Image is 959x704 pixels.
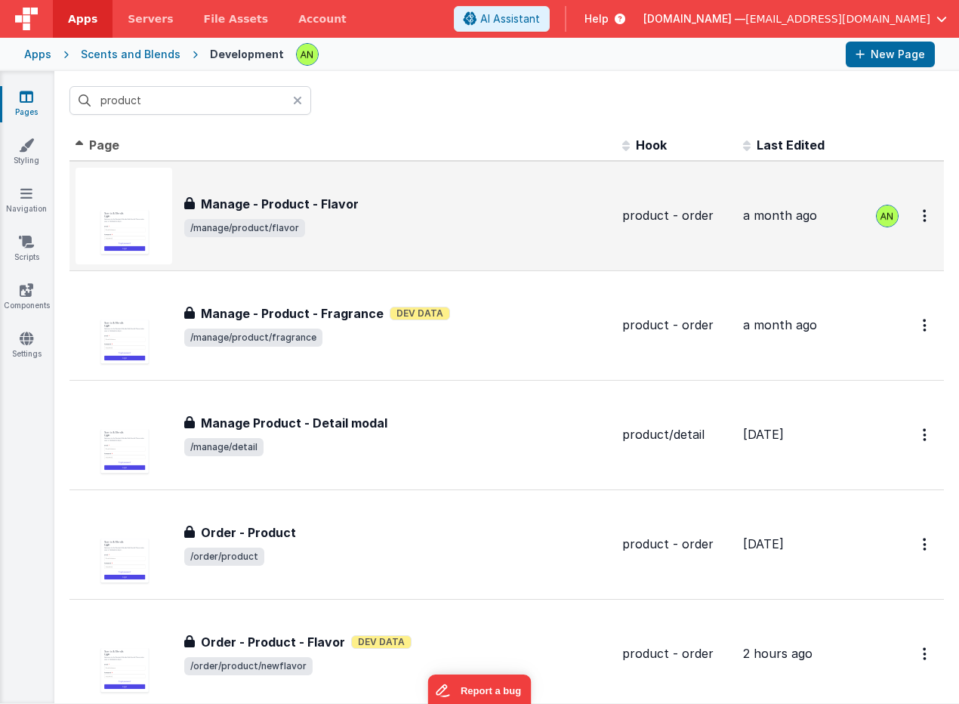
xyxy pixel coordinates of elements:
span: a month ago [743,208,817,223]
span: Apps [68,11,97,26]
span: [EMAIL_ADDRESS][DOMAIN_NAME] [745,11,930,26]
span: /manage/product/flavor [184,219,305,237]
span: Dev Data [351,635,412,649]
div: Development [210,47,284,62]
div: product/detail [622,426,731,443]
h3: Order - Product [201,523,296,542]
span: /manage/detail [184,438,264,456]
span: [DOMAIN_NAME] — [643,11,745,26]
img: 1ed2b4006576416bae4b007ab5b07290 [877,205,898,227]
button: Options [914,200,938,231]
img: 1ed2b4006576416bae4b007ab5b07290 [297,44,318,65]
button: Options [914,419,938,450]
span: /order/product/newflavor [184,657,313,675]
div: product - order [622,536,731,553]
button: Options [914,310,938,341]
button: AI Assistant [454,6,550,32]
span: Dev Data [390,307,450,320]
h3: Manage Product - Detail modal [201,414,387,432]
button: Options [914,529,938,560]
div: product - order [622,207,731,224]
span: [DATE] [743,536,784,551]
span: File Assets [204,11,269,26]
span: /manage/product/fragrance [184,329,322,347]
div: Apps [24,47,51,62]
div: Scents and Blends [81,47,180,62]
h3: Manage - Product - Flavor [201,195,359,213]
span: AI Assistant [480,11,540,26]
h3: Manage - Product - Fragrance [201,304,384,323]
div: product - order [622,645,731,662]
button: New Page [846,42,935,67]
button: Options [914,638,938,669]
span: Hook [636,137,667,153]
span: 2 hours ago [743,646,813,661]
div: product - order [622,316,731,334]
span: [DATE] [743,427,784,442]
span: /order/product [184,548,264,566]
span: Servers [128,11,173,26]
input: Search pages, id's ... [69,86,311,115]
span: Page [89,137,119,153]
h3: Order - Product - Flavor [201,633,345,651]
span: Last Edited [757,137,825,153]
button: [DOMAIN_NAME] — [EMAIL_ADDRESS][DOMAIN_NAME] [643,11,947,26]
span: a month ago [743,317,817,332]
span: Help [584,11,609,26]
